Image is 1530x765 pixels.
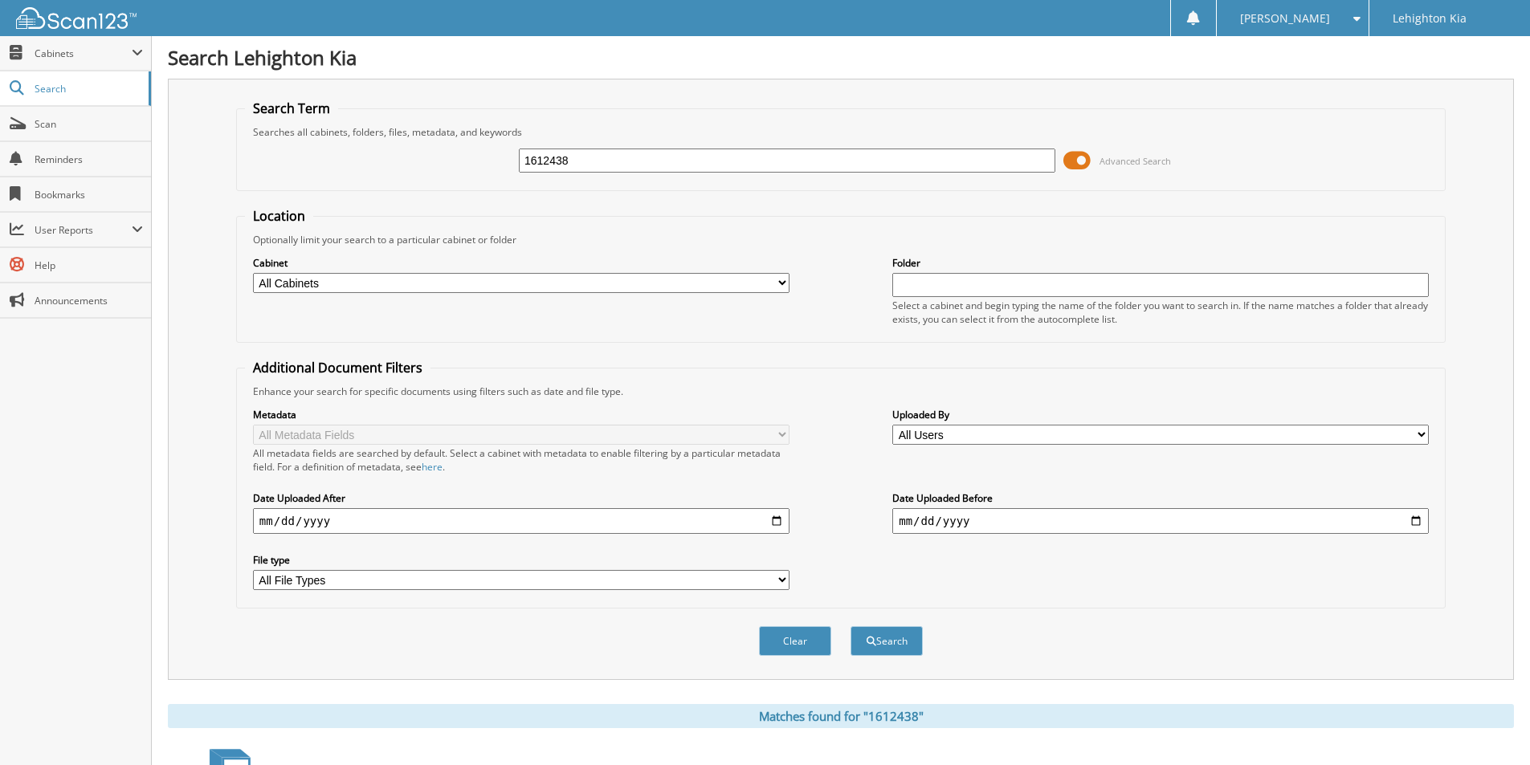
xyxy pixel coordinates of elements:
[35,82,141,96] span: Search
[892,408,1429,421] label: Uploaded By
[892,508,1429,534] input: end
[1240,14,1330,23] span: [PERSON_NAME]
[245,125,1437,139] div: Searches all cabinets, folders, files, metadata, and keywords
[168,44,1514,71] h1: Search Lehighton Kia
[1100,155,1171,167] span: Advanced Search
[35,258,143,272] span: Help
[35,188,143,201] span: Bookmarks
[253,256,789,270] label: Cabinet
[1393,14,1467,23] span: Lehighton Kia
[759,626,831,656] button: Clear
[35,47,132,60] span: Cabinets
[851,626,923,656] button: Search
[35,153,143,166] span: Reminders
[422,460,443,474] a: here
[245,100,338,117] legend: Search Term
[253,491,789,505] label: Date Uploaded After
[253,508,789,534] input: start
[168,704,1514,728] div: Matches found for "1612438"
[245,359,430,376] legend: Additional Document Filters
[35,117,143,131] span: Scan
[245,385,1437,398] div: Enhance your search for specific documents using filters such as date and file type.
[245,233,1437,246] div: Optionally limit your search to a particular cabinet or folder
[35,223,132,237] span: User Reports
[245,207,313,225] legend: Location
[892,491,1429,505] label: Date Uploaded Before
[16,7,137,29] img: scan123-logo-white.svg
[892,256,1429,270] label: Folder
[892,299,1429,326] div: Select a cabinet and begin typing the name of the folder you want to search in. If the name match...
[253,553,789,567] label: File type
[253,408,789,421] label: Metadata
[253,446,789,474] div: All metadata fields are searched by default. Select a cabinet with metadata to enable filtering b...
[35,294,143,307] span: Announcements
